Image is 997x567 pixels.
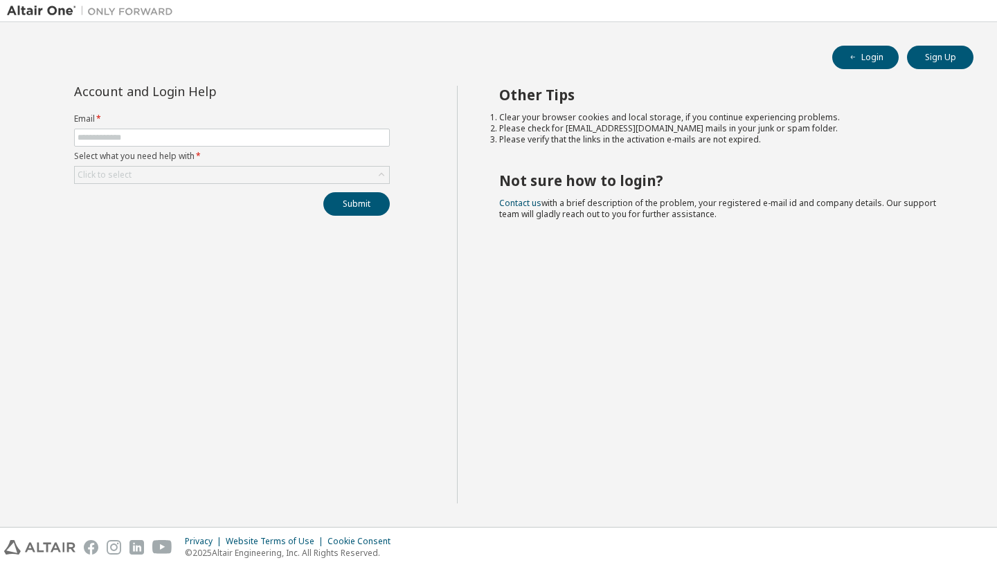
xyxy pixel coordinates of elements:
[499,197,936,220] span: with a brief description of the problem, your registered e-mail id and company details. Our suppo...
[499,134,949,145] li: Please verify that the links in the activation e-mails are not expired.
[185,547,399,559] p: © 2025 Altair Engineering, Inc. All Rights Reserved.
[75,167,389,183] div: Click to select
[499,197,541,209] a: Contact us
[323,192,390,216] button: Submit
[129,540,144,555] img: linkedin.svg
[107,540,121,555] img: instagram.svg
[499,123,949,134] li: Please check for [EMAIL_ADDRESS][DOMAIN_NAME] mails in your junk or spam folder.
[7,4,180,18] img: Altair One
[499,171,949,189] h2: Not sure how to login?
[74,86,327,97] div: Account and Login Help
[152,540,172,555] img: youtube.svg
[907,46,973,69] button: Sign Up
[832,46,899,69] button: Login
[499,112,949,123] li: Clear your browser cookies and local storage, if you continue experiencing problems.
[78,169,132,180] div: Click to select
[74,113,390,124] label: Email
[327,536,399,547] div: Cookie Consent
[4,540,75,555] img: altair_logo.svg
[499,86,949,104] h2: Other Tips
[226,536,327,547] div: Website Terms of Use
[185,536,226,547] div: Privacy
[84,540,98,555] img: facebook.svg
[74,151,390,162] label: Select what you need help with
